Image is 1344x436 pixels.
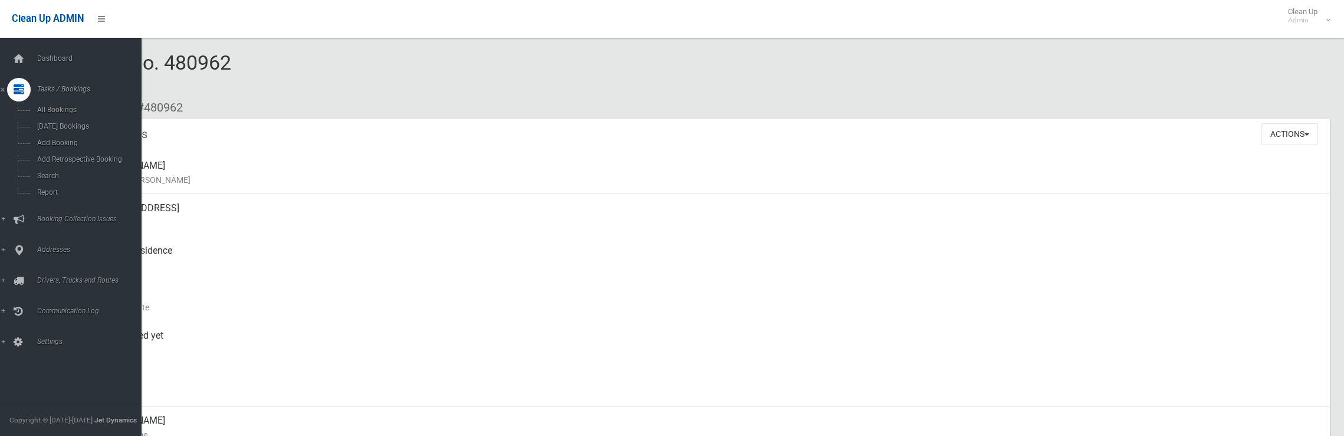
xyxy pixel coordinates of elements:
[34,188,140,196] span: Report
[34,85,150,93] span: Tasks / Bookings
[34,307,150,315] span: Communication Log
[12,13,84,24] span: Clean Up ADMIN
[94,300,1320,314] small: Collection Date
[94,194,1320,237] div: [STREET_ADDRESS]
[34,172,140,180] span: Search
[34,155,140,163] span: Add Retrospective Booking
[1261,123,1318,145] button: Actions
[34,245,150,254] span: Addresses
[52,51,231,97] span: Booking No. 480962
[94,416,137,424] strong: Jet Dynamics
[94,152,1320,194] div: [PERSON_NAME]
[94,279,1320,322] div: [DATE]
[34,276,150,284] span: Drivers, Trucks and Routes
[1288,16,1317,25] small: Admin
[1282,7,1329,25] span: Clean Up
[34,215,150,223] span: Booking Collection Issues
[94,215,1320,230] small: Address
[34,106,140,114] span: All Bookings
[94,343,1320,357] small: Collected At
[94,237,1320,279] div: Front of Residence
[34,54,150,63] span: Dashboard
[94,364,1320,407] div: [DATE]
[94,173,1320,187] small: Name of [PERSON_NAME]
[34,139,140,147] span: Add Booking
[129,97,183,119] li: #480962
[34,337,150,346] span: Settings
[94,258,1320,272] small: Pickup Point
[94,322,1320,364] div: Not collected yet
[9,416,93,424] span: Copyright © [DATE]-[DATE]
[94,385,1320,399] small: Zone
[34,122,140,130] span: [DATE] Bookings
